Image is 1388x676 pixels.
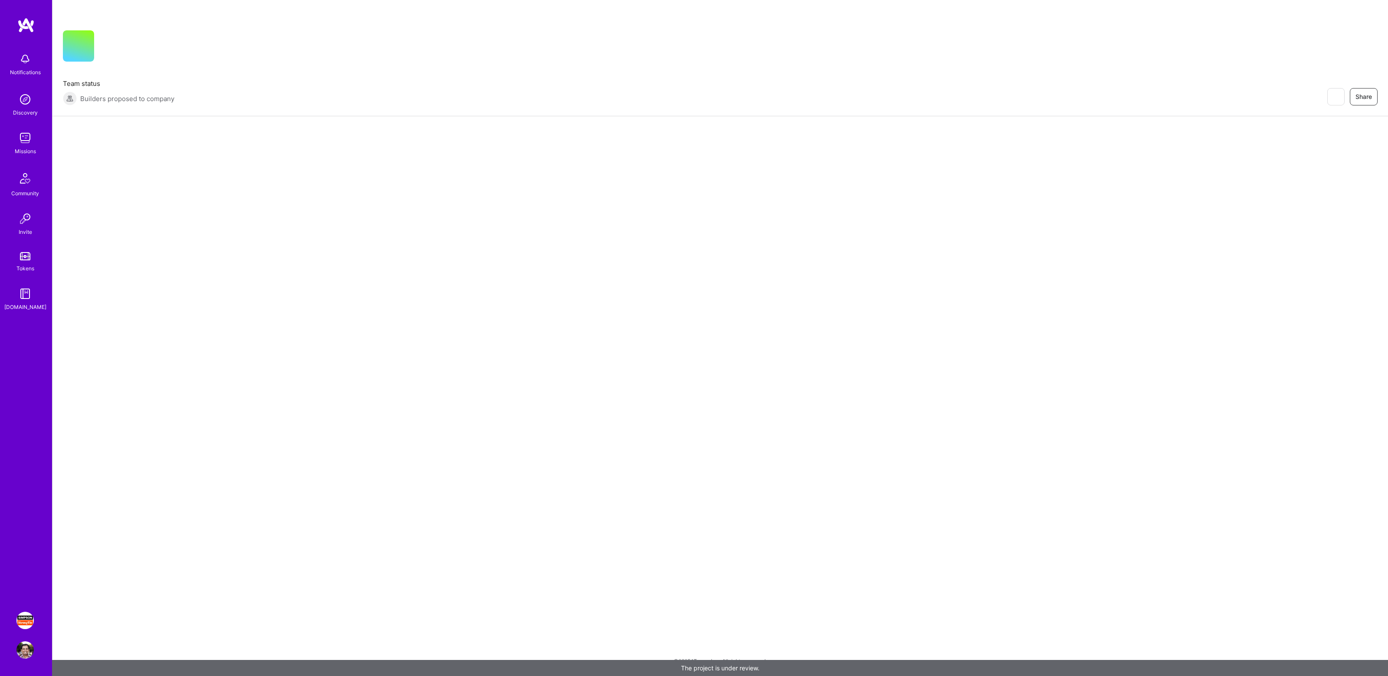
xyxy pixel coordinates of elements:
button: Share [1350,88,1378,105]
div: Invite [19,227,32,236]
div: The project is under review. [52,660,1388,676]
img: Simpson Strong-Tie: Product Manager [16,612,34,629]
img: bell [16,50,34,68]
img: Community [15,168,36,189]
i: icon EyeClosed [1332,93,1339,100]
div: Missions [15,147,36,156]
img: Invite [16,210,34,227]
div: Tokens [16,264,34,273]
a: Simpson Strong-Tie: Product Manager [14,612,36,629]
i: icon CompanyGray [105,44,111,51]
img: guide book [16,285,34,302]
div: [DOMAIN_NAME] [4,302,46,312]
img: User Avatar [16,641,34,659]
img: logo [17,17,35,33]
div: Notifications [10,68,41,77]
span: Share [1355,92,1372,101]
img: Builders proposed to company [63,92,77,105]
img: tokens [20,252,30,260]
div: Discovery [13,108,38,117]
img: discovery [16,91,34,108]
span: Team status [63,79,174,88]
img: teamwork [16,129,34,147]
a: User Avatar [14,641,36,659]
div: Community [11,189,39,198]
span: Builders proposed to company [80,94,174,103]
